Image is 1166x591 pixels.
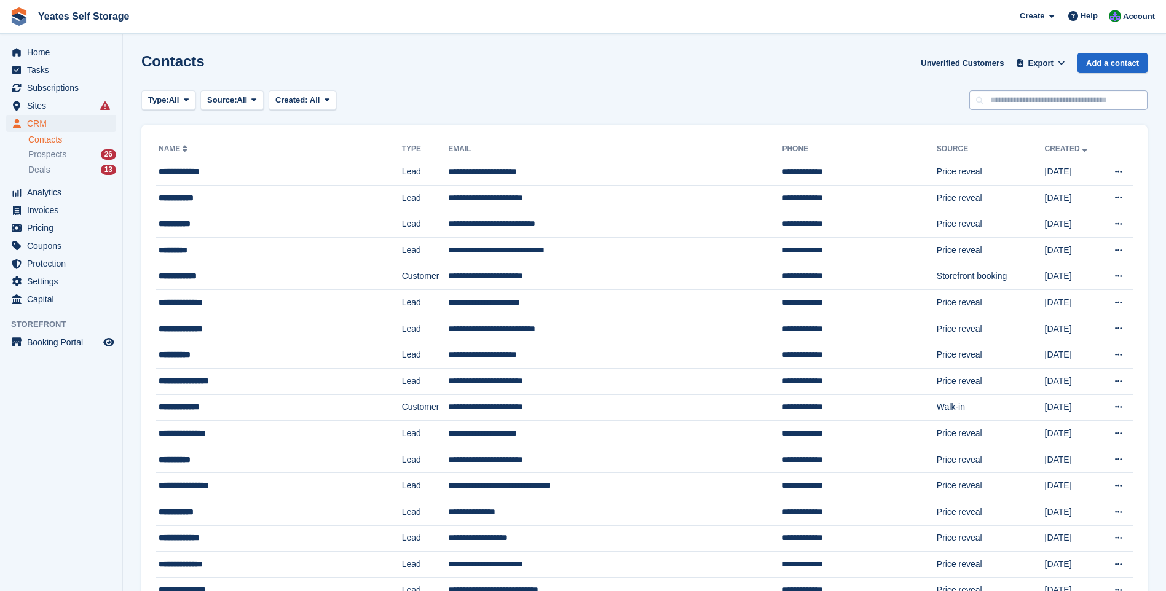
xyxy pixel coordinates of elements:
a: menu [6,184,116,201]
a: Deals 13 [28,163,116,176]
td: [DATE] [1045,342,1101,369]
td: [DATE] [1045,290,1101,316]
td: Walk-in [937,394,1045,421]
span: Sites [27,97,101,114]
span: Create [1020,10,1044,22]
span: Invoices [27,202,101,219]
a: Contacts [28,134,116,146]
span: Deals [28,164,50,176]
span: Coupons [27,237,101,254]
td: Lead [402,447,449,473]
a: menu [6,115,116,132]
td: Price reveal [937,237,1045,264]
td: Lead [402,473,449,499]
span: Created: [275,95,308,104]
span: Home [27,44,101,61]
td: Customer [402,264,449,290]
td: Price reveal [937,185,1045,211]
span: Prospects [28,149,66,160]
a: menu [6,61,116,79]
td: Lead [402,159,449,186]
th: Email [448,139,782,159]
a: Name [159,144,190,153]
span: Protection [27,255,101,272]
a: Created [1045,144,1090,153]
span: Storefront [11,318,122,331]
a: menu [6,202,116,219]
td: [DATE] [1045,264,1101,290]
td: [DATE] [1045,421,1101,447]
a: menu [6,237,116,254]
a: menu [6,291,116,308]
td: Lead [402,525,449,552]
td: Lead [402,368,449,394]
td: Price reveal [937,368,1045,394]
span: Settings [27,273,101,290]
td: [DATE] [1045,394,1101,421]
td: Price reveal [937,316,1045,342]
td: [DATE] [1045,159,1101,186]
td: Price reveal [937,525,1045,552]
td: Lead [402,237,449,264]
a: Yeates Self Storage [33,6,135,26]
span: Type: [148,94,169,106]
a: menu [6,97,116,114]
th: Phone [782,139,936,159]
span: Subscriptions [27,79,101,96]
button: Export [1014,53,1068,73]
td: Price reveal [937,342,1045,369]
img: stora-icon-8386f47178a22dfd0bd8f6a31ec36ba5ce8667c1dd55bd0f319d3a0aa187defe.svg [10,7,28,26]
td: Lead [402,290,449,316]
td: [DATE] [1045,552,1101,578]
a: menu [6,334,116,351]
td: Customer [402,394,449,421]
a: menu [6,255,116,272]
span: Analytics [27,184,101,201]
img: Joe [1109,10,1121,22]
span: Pricing [27,219,101,237]
td: Price reveal [937,499,1045,525]
span: All [237,94,248,106]
td: [DATE] [1045,447,1101,473]
button: Source: All [200,90,264,111]
td: Storefront booking [937,264,1045,290]
h1: Contacts [141,53,205,69]
a: menu [6,79,116,96]
td: Lead [402,421,449,447]
a: menu [6,219,116,237]
i: Smart entry sync failures have occurred [100,101,110,111]
td: Price reveal [937,211,1045,238]
span: Capital [27,291,101,308]
span: Export [1028,57,1054,69]
td: [DATE] [1045,525,1101,552]
a: menu [6,273,116,290]
div: 13 [101,165,116,175]
th: Type [402,139,449,159]
a: Unverified Customers [916,53,1009,73]
a: Prospects 26 [28,148,116,161]
a: Add a contact [1077,53,1148,73]
td: Price reveal [937,447,1045,473]
span: All [169,94,179,106]
td: Lead [402,185,449,211]
span: Account [1123,10,1155,23]
button: Created: All [269,90,336,111]
td: Price reveal [937,473,1045,499]
td: Price reveal [937,290,1045,316]
span: Help [1081,10,1098,22]
td: [DATE] [1045,185,1101,211]
td: Lead [402,211,449,238]
td: [DATE] [1045,499,1101,525]
td: [DATE] [1045,473,1101,499]
td: Lead [402,552,449,578]
span: Source: [207,94,237,106]
td: Price reveal [937,552,1045,578]
td: [DATE] [1045,368,1101,394]
td: [DATE] [1045,237,1101,264]
td: [DATE] [1045,211,1101,238]
button: Type: All [141,90,195,111]
a: Preview store [101,335,116,350]
span: All [310,95,320,104]
div: 26 [101,149,116,160]
span: CRM [27,115,101,132]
